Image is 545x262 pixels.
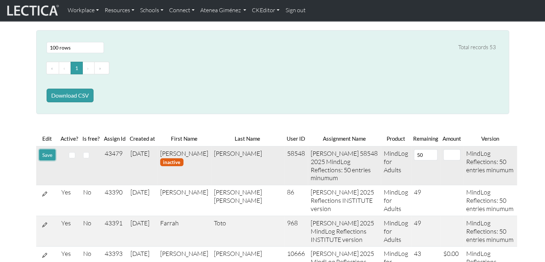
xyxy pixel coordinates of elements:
[284,216,308,247] td: 968
[47,62,496,75] ul: Pagination
[83,188,99,196] div: No
[284,131,308,146] th: User ID
[102,146,128,185] td: 43479
[458,43,496,52] div: Total records 53
[5,4,59,17] img: lecticalive
[58,131,80,146] th: Active?
[160,158,183,166] span: inactive
[381,185,411,216] td: MindLog for Adults
[197,3,249,18] a: Atenea Giménez
[65,3,102,18] a: Workplace
[284,185,308,216] td: 86
[211,216,284,247] td: Toto
[211,185,284,216] td: [PERSON_NAME] [PERSON_NAME]
[128,216,157,247] td: [DATE]
[157,185,211,216] td: [PERSON_NAME]
[411,131,440,146] th: Remaining
[83,219,99,227] div: No
[39,149,56,160] button: Save
[463,146,517,185] td: MindLog Reflections: 50 entries minumum
[61,219,77,227] div: Yes
[381,131,411,146] th: Product
[36,131,58,146] th: Edit
[414,249,421,257] span: 43
[102,131,128,146] th: Assign Id
[308,185,381,216] td: [PERSON_NAME] 2025 Reflections INSTITUTE version
[102,3,137,18] a: Resources
[137,3,166,18] a: Schools
[157,131,211,146] th: First Name
[414,188,421,196] span: 49
[381,216,411,247] td: MindLog for Adults
[157,146,211,185] td: [PERSON_NAME]
[440,131,463,146] th: Amount
[47,89,94,102] button: Download CSV
[463,216,517,247] td: MindLog Reflections: 50 entries minumum
[381,146,411,185] td: MindLog for Adults
[308,146,381,185] td: [PERSON_NAME] 58548 2025 MindLog Reflections: 50 entries minumum
[128,185,157,216] td: [DATE]
[128,146,157,185] td: [DATE]
[61,188,77,196] div: Yes
[71,62,83,75] button: Go to page 1
[414,219,421,227] span: 49
[102,185,128,216] td: 43390
[83,249,99,258] div: No
[249,3,282,18] a: CKEditor
[128,131,157,146] th: Created at
[463,185,517,216] td: MindLog Reflections: 50 entries minumum
[308,131,381,146] th: Assignment Name
[211,131,284,146] th: Last Name
[80,131,102,146] th: Is free?
[282,3,308,18] a: Sign out
[166,3,197,18] a: Connect
[308,216,381,247] td: [PERSON_NAME] 2025 MindLog Reflections INSTITUTE version
[102,216,128,247] td: 43391
[157,216,211,247] td: Farrah
[211,146,284,185] td: [PERSON_NAME]
[443,249,459,257] span: $0.00
[463,131,517,146] th: Version
[61,249,77,258] div: Yes
[284,146,308,185] td: 58548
